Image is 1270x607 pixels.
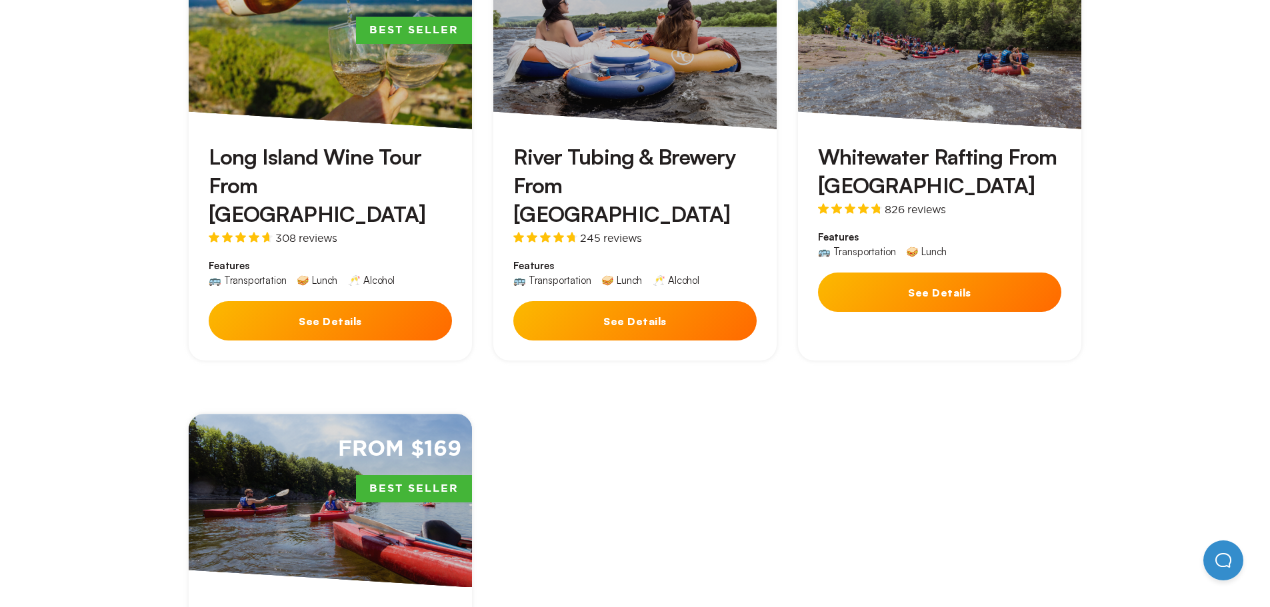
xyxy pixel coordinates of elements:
span: 245 reviews [580,233,642,243]
div: 🥪 Lunch [297,275,337,285]
div: 🚌 Transportation [818,247,895,257]
h3: River Tubing & Brewery From [GEOGRAPHIC_DATA] [513,143,757,229]
div: 🚌 Transportation [513,275,591,285]
span: Features [209,259,452,273]
h3: Whitewater Rafting From [GEOGRAPHIC_DATA] [818,143,1061,200]
div: 🥪 Lunch [601,275,642,285]
div: 🥂 Alcohol [653,275,699,285]
button: See Details [818,273,1061,312]
div: 🥂 Alcohol [348,275,395,285]
iframe: Help Scout Beacon - Open [1203,540,1243,580]
span: Best Seller [356,17,472,45]
button: See Details [513,301,757,340]
span: Features [818,231,1061,244]
span: Best Seller [356,475,472,503]
div: 🚌 Transportation [209,275,286,285]
span: From $169 [338,435,461,464]
div: 🥪 Lunch [906,247,947,257]
span: 826 reviews [885,204,946,215]
h3: Long Island Wine Tour From [GEOGRAPHIC_DATA] [209,143,452,229]
span: Features [513,259,757,273]
span: 308 reviews [275,233,337,243]
button: See Details [209,301,452,340]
